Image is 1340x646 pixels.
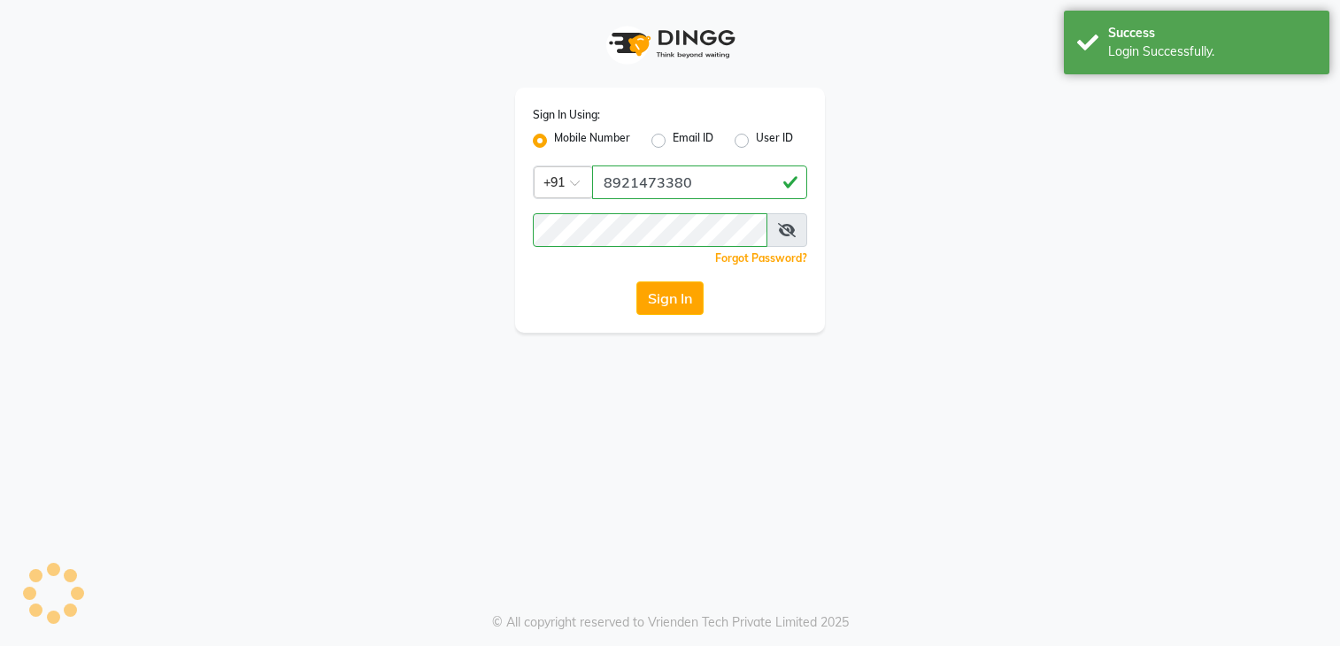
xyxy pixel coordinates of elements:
label: Mobile Number [554,130,630,151]
label: Sign In Using: [533,107,600,123]
input: Username [592,165,807,199]
label: Email ID [673,130,713,151]
input: Username [533,213,767,247]
div: Login Successfully. [1108,42,1316,61]
img: logo1.svg [599,18,741,70]
button: Sign In [636,281,704,315]
a: Forgot Password? [715,251,807,265]
div: Success [1108,24,1316,42]
label: User ID [756,130,793,151]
